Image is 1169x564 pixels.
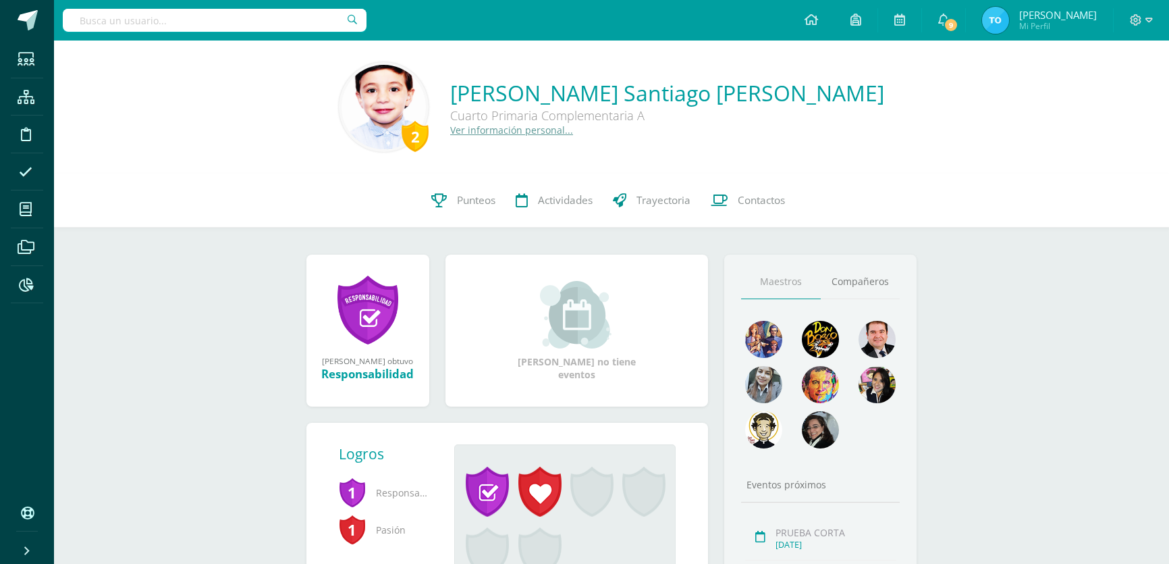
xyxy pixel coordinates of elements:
div: [PERSON_NAME] obtuvo [320,355,416,366]
span: [PERSON_NAME] [1019,8,1097,22]
span: Trayectoria [636,193,690,207]
span: Punteos [457,193,495,207]
div: [PERSON_NAME] no tiene eventos [509,281,644,381]
span: Pasión [339,511,433,548]
span: Mi Perfil [1019,20,1097,32]
div: Eventos próximos [741,478,900,491]
a: Actividades [506,174,603,228]
a: Trayectoria [603,174,701,228]
img: 6f0431c77b2a2154f663d8a2a1751dd6.png [342,65,426,149]
span: Actividades [538,193,593,207]
img: 88256b496371d55dc06d1c3f8a5004f4.png [745,321,782,358]
span: 9 [944,18,958,32]
a: Maestros [741,265,821,299]
a: Contactos [701,174,795,228]
div: Responsabilidad [320,366,416,382]
a: [PERSON_NAME] Santiago [PERSON_NAME] [450,78,884,107]
a: Punteos [421,174,506,228]
img: 76a3483454ffa6e9dcaa95aff092e504.png [982,7,1009,34]
img: 6377130e5e35d8d0020f001f75faf696.png [802,411,839,448]
div: 2 [402,121,429,152]
span: 1 [339,477,366,508]
div: Logros [339,444,444,463]
div: [DATE] [776,539,896,550]
img: event_small.png [540,281,614,349]
span: Contactos [738,193,785,207]
img: 2f956a6dd2c7db1a1667ddb66e3307b6.png [802,366,839,403]
img: ddcb7e3f3dd5693f9a3e043a79a89297.png [859,366,896,403]
div: PRUEBA CORTA [776,526,896,539]
input: Busca un usuario... [63,9,366,32]
img: 29fc2a48271e3f3676cb2cb292ff2552.png [802,321,839,358]
a: Compañeros [821,265,900,299]
div: Cuarto Primaria Complementaria A [450,107,855,124]
span: 1 [339,514,366,545]
span: Responsabilidad [339,474,433,511]
img: 79570d67cb4e5015f1d97fde0ec62c05.png [859,321,896,358]
img: 45bd7986b8947ad7e5894cbc9b781108.png [745,366,782,403]
a: Ver información personal... [450,124,573,136]
img: 6dd7792c7e46e34e896b3f92f39c73ee.png [745,411,782,448]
